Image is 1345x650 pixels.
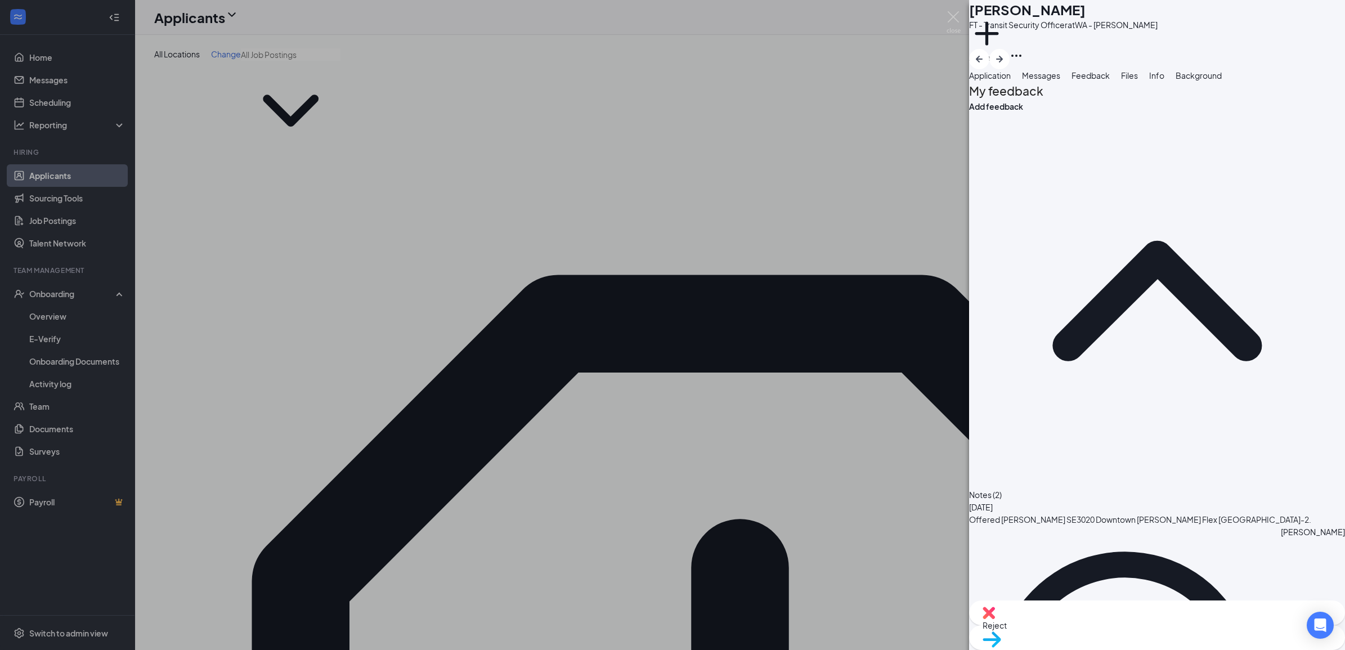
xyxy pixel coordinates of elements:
span: Info [1149,70,1164,80]
span: Reject [983,619,1331,631]
div: Notes (2) [969,488,1345,501]
span: [DATE] [969,502,993,512]
div: Offered [PERSON_NAME] SE3020 Downtown [PERSON_NAME] Flex [GEOGRAPHIC_DATA]-2. [969,513,1345,526]
button: ArrowRight [989,49,1010,69]
button: PlusAdd a tag [969,16,1005,64]
span: Messages [1022,70,1060,80]
span: Background [1176,70,1222,80]
svg: ChevronUp [969,113,1345,488]
span: Files [1121,70,1138,80]
button: ArrowLeftNew [969,49,989,69]
h2: My feedback [969,82,1345,100]
button: Add feedback [969,100,1023,113]
div: Open Intercom Messenger [1307,612,1334,639]
svg: ArrowLeftNew [972,52,986,66]
svg: Ellipses [1010,49,1023,62]
div: FT - Transit Security Officer at WA - [PERSON_NAME] [969,19,1158,30]
span: Feedback [1071,70,1110,80]
svg: Plus [969,16,1005,51]
span: Application [969,70,1011,80]
svg: ArrowRight [993,52,1006,66]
